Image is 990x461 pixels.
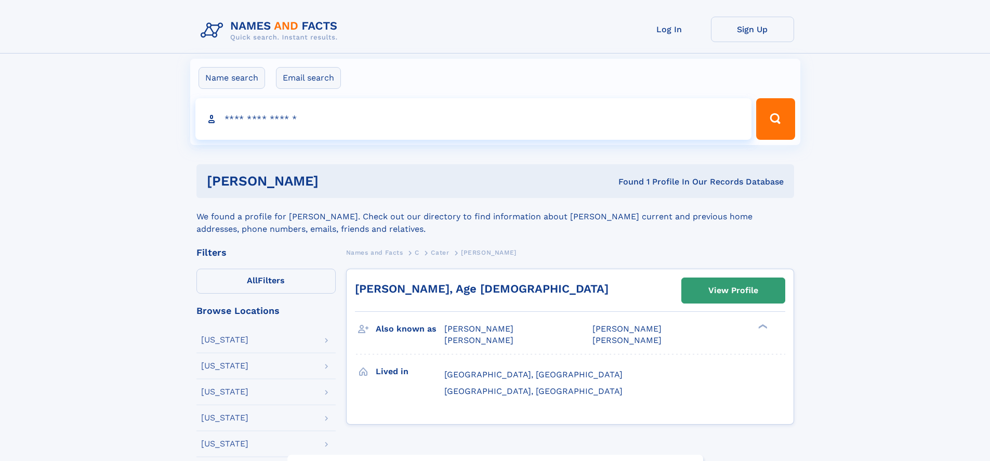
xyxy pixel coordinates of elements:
[196,248,336,257] div: Filters
[415,246,419,259] a: C
[201,440,248,448] div: [US_STATE]
[682,278,785,303] a: View Profile
[207,175,469,188] h1: [PERSON_NAME]
[196,269,336,294] label: Filters
[708,279,758,302] div: View Profile
[199,67,265,89] label: Name search
[431,246,449,259] a: Cater
[196,17,346,45] img: Logo Names and Facts
[201,336,248,344] div: [US_STATE]
[201,388,248,396] div: [US_STATE]
[247,275,258,285] span: All
[346,246,403,259] a: Names and Facts
[756,323,768,330] div: ❯
[355,282,609,295] a: [PERSON_NAME], Age [DEMOGRAPHIC_DATA]
[592,324,662,334] span: [PERSON_NAME]
[201,414,248,422] div: [US_STATE]
[444,335,513,345] span: [PERSON_NAME]
[468,176,784,188] div: Found 1 Profile In Our Records Database
[276,67,341,89] label: Email search
[444,324,513,334] span: [PERSON_NAME]
[461,249,517,256] span: [PERSON_NAME]
[201,362,248,370] div: [US_STATE]
[376,320,444,338] h3: Also known as
[195,98,752,140] input: search input
[711,17,794,42] a: Sign Up
[592,335,662,345] span: [PERSON_NAME]
[444,370,623,379] span: [GEOGRAPHIC_DATA], [GEOGRAPHIC_DATA]
[196,198,794,235] div: We found a profile for [PERSON_NAME]. Check out our directory to find information about [PERSON_N...
[376,363,444,380] h3: Lived in
[415,249,419,256] span: C
[756,98,795,140] button: Search Button
[444,386,623,396] span: [GEOGRAPHIC_DATA], [GEOGRAPHIC_DATA]
[431,249,449,256] span: Cater
[628,17,711,42] a: Log In
[196,306,336,315] div: Browse Locations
